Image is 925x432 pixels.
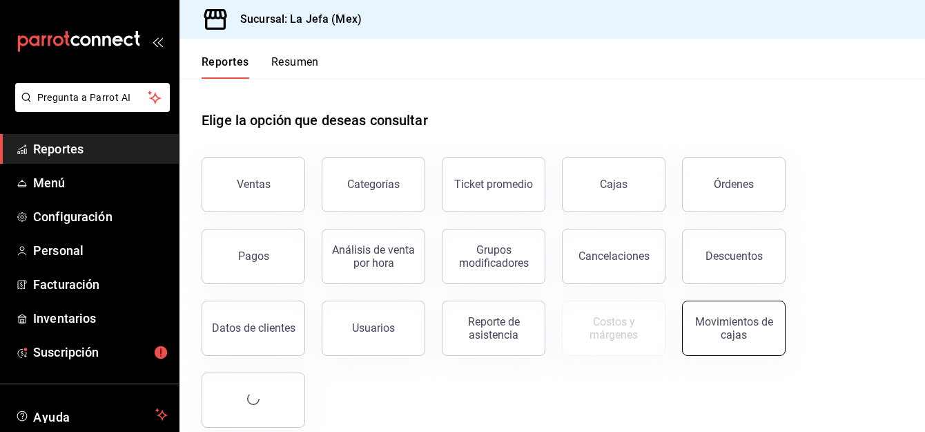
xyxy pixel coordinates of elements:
span: Reportes [33,140,168,158]
div: Categorías [347,178,400,191]
button: open_drawer_menu [152,36,163,47]
h1: Elige la opción que deseas consultar [202,110,428,131]
div: Movimientos de cajas [691,315,777,341]
button: Datos de clientes [202,301,305,356]
div: navigation tabs [202,55,319,79]
button: Órdenes [682,157,786,212]
span: Facturación [33,275,168,294]
button: Análisis de venta por hora [322,229,425,284]
button: Cancelaciones [562,229,665,284]
div: Datos de clientes [212,321,295,335]
div: Cancelaciones [578,250,650,263]
h3: Sucursal: La Jefa (Mex) [229,11,362,28]
button: Grupos modificadores [442,229,545,284]
span: Ayuda [33,406,150,423]
span: Menú [33,173,168,192]
div: Descuentos [705,250,763,263]
div: Análisis de venta por hora [331,243,416,270]
div: Grupos modificadores [451,243,536,270]
div: Usuarios [352,321,395,335]
button: Movimientos de cajas [682,301,786,356]
span: Suscripción [33,343,168,361]
div: Ticket promedio [454,178,533,191]
button: Reportes [202,55,249,79]
button: Resumen [271,55,319,79]
div: Órdenes [714,178,754,191]
div: Cajas [600,176,628,193]
button: Contrata inventarios para ver este reporte [562,301,665,356]
div: Ventas [237,178,271,191]
div: Reporte de asistencia [451,315,536,341]
div: Pagos [238,250,269,263]
a: Cajas [562,157,665,212]
span: Personal [33,241,168,260]
div: Costos y márgenes [571,315,656,341]
button: Reporte de asistencia [442,301,545,356]
button: Pagos [202,229,305,284]
button: Pregunta a Parrot AI [15,83,170,112]
button: Categorías [322,157,425,212]
button: Descuentos [682,229,786,284]
button: Usuarios [322,301,425,356]
button: Ventas [202,157,305,212]
a: Pregunta a Parrot AI [10,100,170,115]
button: Ticket promedio [442,157,545,212]
span: Configuración [33,207,168,226]
span: Inventarios [33,309,168,328]
span: Pregunta a Parrot AI [37,91,148,105]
